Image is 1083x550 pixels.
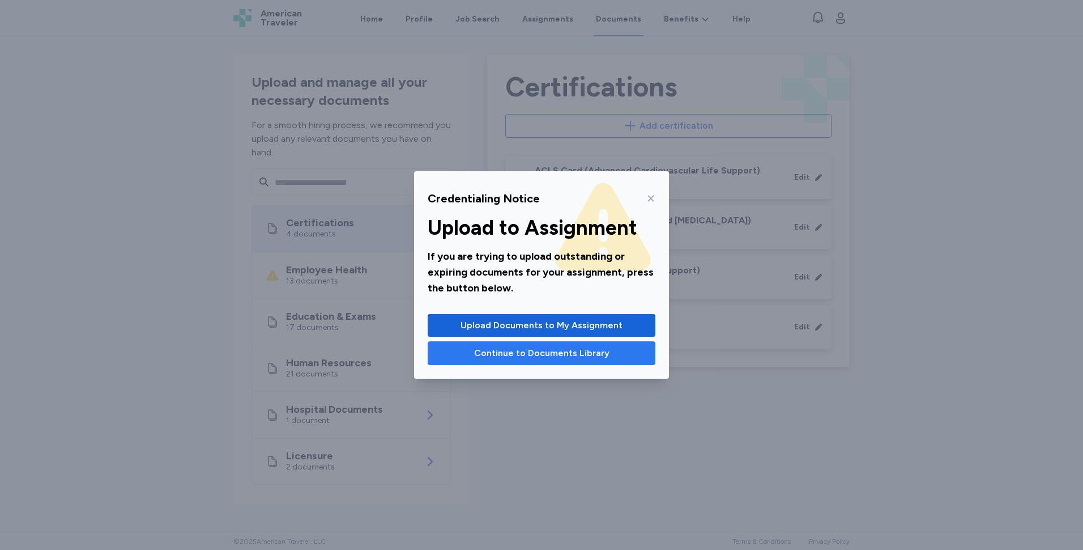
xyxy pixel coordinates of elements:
button: Upload Documents to My Assignment [428,314,655,337]
div: Upload to Assignment [428,217,655,239]
div: If you are trying to upload outstanding or expiring documents for your assignment, press the butt... [428,248,655,296]
button: Continue to Documents Library [428,341,655,365]
div: Credentialing Notice [428,191,540,206]
span: Upload Documents to My Assignment [461,319,622,332]
span: Continue to Documents Library [474,346,609,360]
